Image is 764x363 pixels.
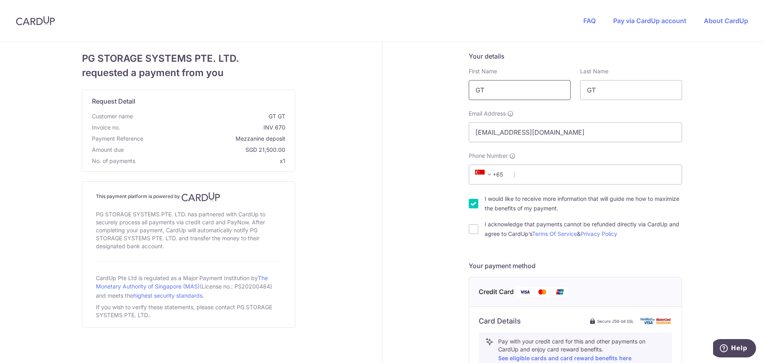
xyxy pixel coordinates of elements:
span: Customer name [92,112,133,120]
div: PG STORAGE SYSTEMS PTE. LTD. has partnered with CardUp to securely process all payments via credi... [96,209,281,252]
span: Email Address [469,110,506,118]
div: CardUp Pte Ltd is regulated as a Major Payment Institution by (License no.: PS20200484) and meets... [96,271,281,302]
h4: This payment platform is powered by [96,192,281,202]
span: Credit Card [479,287,514,297]
input: Last name [580,80,682,100]
input: First name [469,80,571,100]
a: See eligible cards and card reward benefits here [498,355,631,361]
span: PG STORAGE SYSTEMS PTE. LTD. [82,51,295,66]
img: CardUp [181,192,220,202]
span: Invoice no. [92,124,120,131]
span: translation missing: en.request_detail [92,97,135,105]
img: Visa [517,287,533,297]
h6: Card Details [479,316,521,326]
a: Terms Of Service [532,230,577,237]
span: translation missing: en.payment_reference [92,135,143,142]
a: Privacy Policy [581,230,617,237]
span: Mezzanine deposit [146,135,285,143]
span: Secure 256-bit SSL [597,318,634,324]
span: INV 670 [123,124,285,131]
a: About CardUp [704,17,748,25]
span: +65 [473,170,509,179]
img: Union Pay [552,287,568,297]
label: First Name [469,67,497,75]
label: Last Name [580,67,608,75]
span: Amount due [92,146,124,154]
h5: Your details [469,51,682,61]
img: CardUp [16,16,55,26]
iframe: Opens a widget where you can find more information [713,339,756,359]
a: FAQ [583,17,596,25]
a: Pay via CardUp account [613,17,686,25]
img: card secure [640,318,672,324]
span: No. of payments [92,157,135,165]
img: Mastercard [534,287,550,297]
a: highest security standards [133,292,203,299]
span: requested a payment from you [82,66,295,80]
h5: Your payment method [469,261,682,271]
p: Pay with your credit card for this and other payments on CardUp and enjoy card reward benefits. [498,337,665,363]
span: GT GT [136,112,285,120]
span: SGD 21,500.00 [127,146,285,154]
span: x1 [280,157,285,164]
span: +65 [475,170,494,179]
label: I acknowledge that payments cannot be refunded directly via CardUp and agree to CardUp’s & [485,220,682,239]
label: I would like to receive more information that will guide me how to maximize the benefits of my pa... [485,194,682,213]
input: Email address [469,122,682,142]
div: If you wish to verify these statements, please contact PG STORAGE SYSTEMS PTE. LTD.. [96,302,281,321]
span: Phone Number [469,152,508,160]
